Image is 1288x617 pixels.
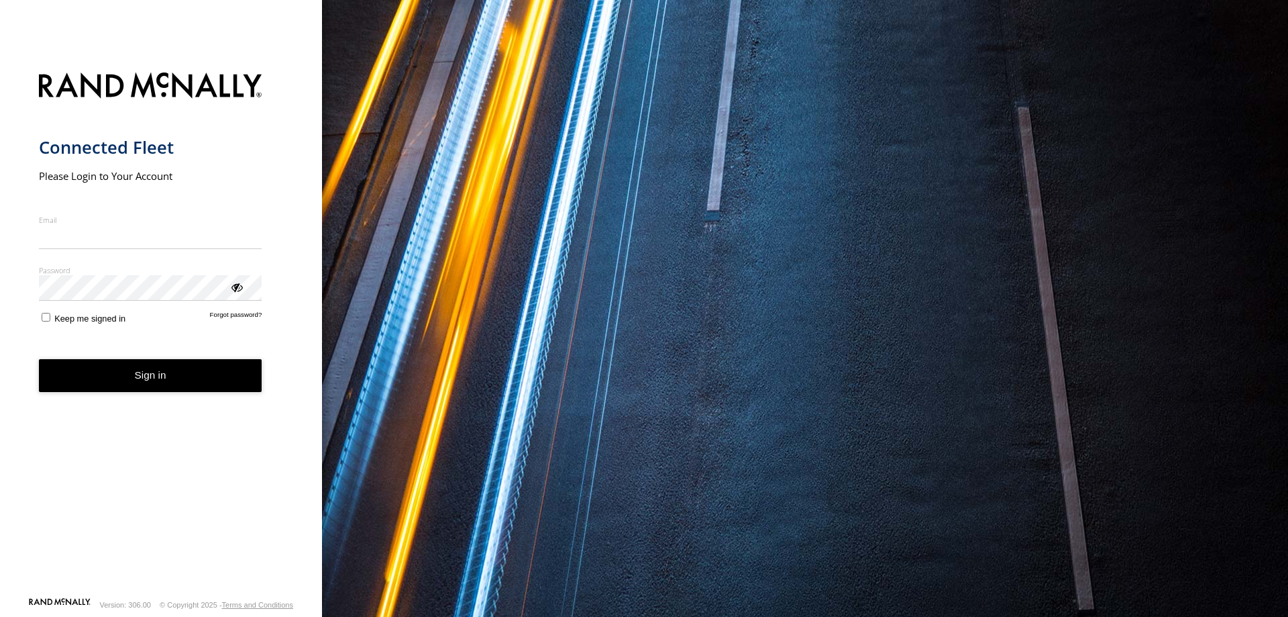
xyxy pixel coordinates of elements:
[100,601,151,609] div: Version: 306.00
[39,70,262,104] img: Rand McNally
[29,598,91,612] a: Visit our Website
[222,601,293,609] a: Terms and Conditions
[42,313,50,322] input: Keep me signed in
[210,311,262,324] a: Forgot password?
[39,136,262,158] h1: Connected Fleet
[39,64,284,597] form: main
[39,359,262,392] button: Sign in
[39,265,262,275] label: Password
[39,169,262,183] h2: Please Login to Your Account
[229,280,243,293] div: ViewPassword
[39,215,262,225] label: Email
[160,601,293,609] div: © Copyright 2025 -
[54,314,125,324] span: Keep me signed in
